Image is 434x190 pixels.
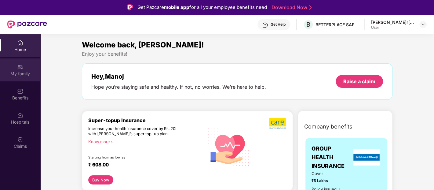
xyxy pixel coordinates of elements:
[312,170,345,177] span: Cover
[353,149,380,166] img: insurerLogo
[88,155,178,159] div: Starting from as low as
[110,140,113,144] span: right
[82,40,204,49] span: Welcome back, [PERSON_NAME]!
[204,121,253,172] img: svg+xml;base64,PHN2ZyB4bWxucz0iaHR0cDovL3d3dy53My5vcmcvMjAwMC9zdmciIHhtbG5zOnhsaW5rPSJodHRwOi8vd3...
[91,84,266,90] div: Hope you’re staying safe and healthy. If not, no worries. We’re here to help.
[371,19,414,25] div: [PERSON_NAME]r[PERSON_NAME]v
[88,117,204,123] div: Super-topup Insurance
[272,4,310,11] a: Download Now
[271,22,286,27] div: Get Help
[17,112,23,118] img: svg+xml;base64,PHN2ZyBpZD0iSG9zcGl0YWxzIiB4bWxucz0iaHR0cDovL3d3dy53My5vcmcvMjAwMC9zdmciIHdpZHRoPS...
[421,22,425,27] img: svg+xml;base64,PHN2ZyBpZD0iRHJvcGRvd24tMzJ4MzIiIHhtbG5zPSJodHRwOi8vd3d3LnczLm9yZy8yMDAwL3N2ZyIgd2...
[262,22,268,28] img: svg+xml;base64,PHN2ZyBpZD0iSGVscC0zMngzMiIgeG1sbnM9Imh0dHA6Ly93d3cudzMub3JnLzIwMDAvc3ZnIiB3aWR0aD...
[312,178,345,184] span: ₹5 Lakhs
[17,64,23,70] img: svg+xml;base64,PHN2ZyB3aWR0aD0iMjAiIGhlaWdodD0iMjAiIHZpZXdCb3g9IjAgMCAyMCAyMCIgZmlsbD0ibm9uZSIgeG...
[17,40,23,46] img: svg+xml;base64,PHN2ZyBpZD0iSG9tZSIgeG1sbnM9Imh0dHA6Ly93d3cudzMub3JnLzIwMDAvc3ZnIiB3aWR0aD0iMjAiIG...
[343,78,375,85] div: Raise a claim
[91,73,266,80] div: Hey, Manoj
[82,51,392,57] div: Enjoy your benefits!
[306,21,310,28] span: B
[127,4,133,10] img: Logo
[304,122,352,131] span: Company benefits
[309,4,312,11] img: Stroke
[88,175,113,184] button: Buy Now
[88,162,198,169] div: ₹ 608.00
[269,117,286,129] img: b5dec4f62d2307b9de63beb79f102df3.png
[17,88,23,94] img: svg+xml;base64,PHN2ZyBpZD0iQmVuZWZpdHMiIHhtbG5zPSJodHRwOi8vd3d3LnczLm9yZy8yMDAwL3N2ZyIgd2lkdGg9Ij...
[315,22,358,28] div: BETTERPLACE SAFETY SOLUTIONS PRIVATE LIMITED
[312,144,352,170] span: GROUP HEALTH INSURANCE
[164,4,189,10] strong: mobile app
[88,126,177,136] div: Increase your health insurance cover by Rs. 20L with [PERSON_NAME]’s super top-up plan.
[88,139,200,143] div: Know more
[371,25,414,30] div: User
[17,136,23,143] img: svg+xml;base64,PHN2ZyBpZD0iQ2xhaW0iIHhtbG5zPSJodHRwOi8vd3d3LnczLm9yZy8yMDAwL3N2ZyIgd2lkdGg9IjIwIi...
[137,4,267,11] div: Get Pazcare for all your employee benefits need
[7,20,47,28] img: New Pazcare Logo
